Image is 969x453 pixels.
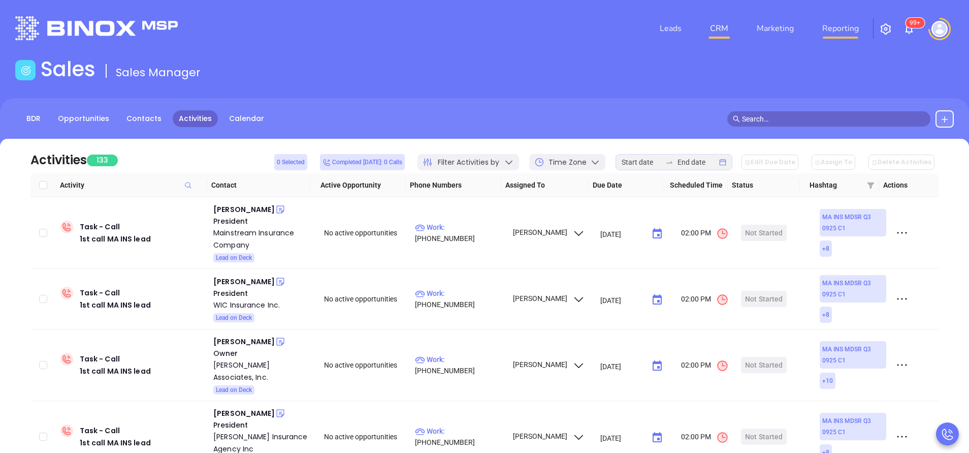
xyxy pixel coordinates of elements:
span: [PERSON_NAME] [511,228,585,236]
button: Choose date, selected date is Oct 6, 2025 [647,224,667,244]
div: Not Started [745,357,783,373]
th: Actions [879,173,927,197]
span: [PERSON_NAME] [511,360,585,369]
span: + 10 [822,375,833,386]
div: 1st call MA INS lead [80,233,151,245]
img: logo [15,16,178,40]
div: Not Started [745,429,783,445]
div: [PERSON_NAME] [213,203,275,216]
span: [PERSON_NAME] [511,432,585,440]
span: Lead on Deck [216,252,252,263]
th: Status [728,173,799,197]
div: No active opportunities [324,293,406,305]
button: Delete Activities [868,155,934,170]
span: Completed [DATE]: 0 Calls [322,157,402,168]
a: Activities [173,110,218,127]
a: BDR [20,110,47,127]
th: Phone Numbers [406,173,501,197]
input: MM/DD/YYYY [600,229,643,239]
span: + 8 [822,309,829,320]
p: [PHONE_NUMBER] [415,426,503,448]
div: No active opportunities [324,359,406,371]
th: Due Date [589,173,664,197]
p: [PHONE_NUMBER] [415,288,503,310]
span: Activity [60,179,203,191]
span: MA INS MDSR Q3 0925 C1 [822,212,884,234]
input: End date [677,157,717,168]
div: Owner [213,348,310,359]
input: MM/DD/YYYY [600,361,643,371]
button: Assign To [812,155,855,170]
div: President [213,216,310,227]
div: Not Started [745,225,783,241]
h1: Sales [41,57,95,81]
input: MM/DD/YYYY [600,295,643,305]
a: Opportunities [52,110,115,127]
th: Scheduled Time [664,173,728,197]
span: Filter Activities by [438,157,499,168]
div: 1st call MA INS lead [80,437,151,449]
div: [PERSON_NAME] [213,336,275,348]
span: + 8 [822,243,829,254]
span: MA INS MDSR Q3 0925 C1 [822,415,884,438]
div: No active opportunities [324,431,406,442]
span: swap-right [665,158,673,166]
sup: 100 [906,18,924,28]
input: MM/DD/YYYY [600,433,643,443]
span: Work : [415,355,445,364]
input: Search… [742,113,925,125]
img: iconSetting [880,23,892,35]
th: Contact [207,173,311,197]
img: user [931,21,948,37]
span: 02:00 PM [681,293,729,306]
a: Mainstream Insurance Company [213,227,310,251]
div: [PERSON_NAME] [213,407,275,419]
span: Lead on Deck [216,312,252,323]
span: 02:00 PM [681,431,729,444]
div: President [213,419,310,431]
span: 133 [87,155,118,166]
span: Time Zone [548,157,587,168]
div: Task - Call [80,353,151,377]
span: 0 Selected [277,157,305,168]
a: [PERSON_NAME] Associates, Inc. [213,359,310,383]
div: Task - Call [80,425,151,449]
span: search [733,115,740,123]
div: Activities [30,151,87,169]
img: iconNotification [903,23,915,35]
th: Assigned To [501,173,589,197]
input: Start date [622,157,661,168]
th: Active Opportunity [310,173,406,197]
button: Choose date, selected date is Oct 6, 2025 [647,290,667,310]
span: Hashtag [810,179,862,191]
a: Contacts [120,110,168,127]
span: Lead on Deck [216,384,252,396]
a: WIC Insurance Inc. [213,299,310,311]
a: Leads [656,18,686,39]
a: CRM [706,18,732,39]
div: Not Started [745,291,783,307]
span: Work : [415,289,445,297]
p: [PHONE_NUMBER] [415,354,503,376]
span: to [665,158,673,166]
button: Choose date, selected date is Oct 6, 2025 [647,356,667,376]
span: MA INS MDSR Q3 0925 C1 [822,344,884,366]
span: 02:00 PM [681,359,729,372]
a: Calendar [223,110,270,127]
div: President [213,288,310,299]
div: Task - Call [80,287,151,311]
div: 1st call MA INS lead [80,365,151,377]
div: Task - Call [80,221,151,245]
a: Reporting [818,18,863,39]
span: 02:00 PM [681,227,729,240]
div: No active opportunities [324,227,406,238]
span: Work : [415,427,445,435]
span: MA INS MDSR Q3 0925 C1 [822,278,884,300]
p: [PHONE_NUMBER] [415,222,503,244]
span: Sales Manager [116,65,201,80]
div: [PERSON_NAME] [213,276,275,288]
span: [PERSON_NAME] [511,294,585,303]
